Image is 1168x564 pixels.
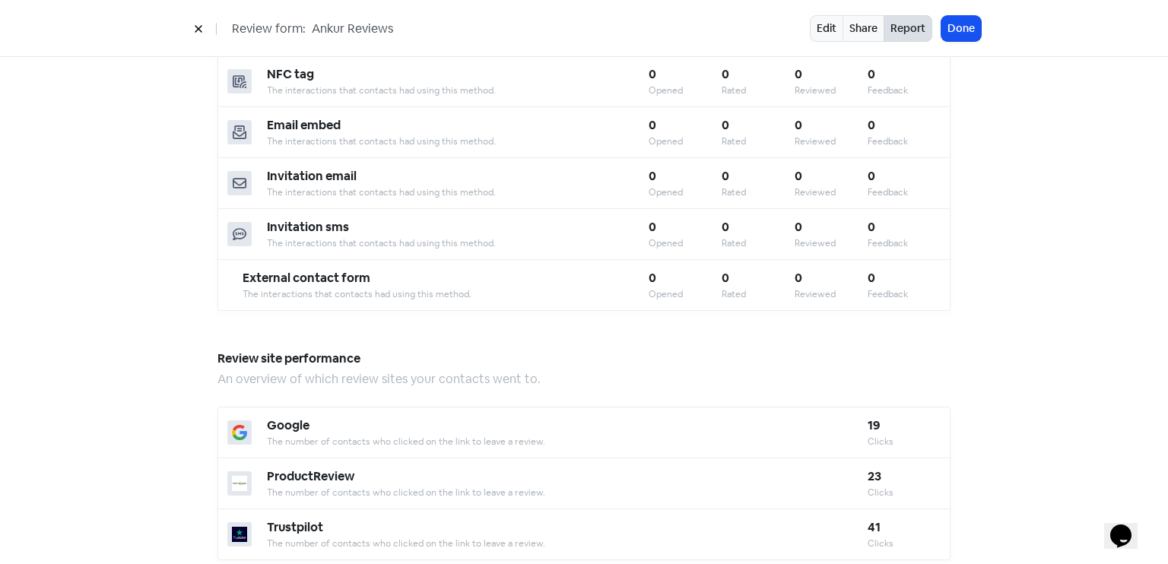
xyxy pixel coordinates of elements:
[722,135,795,148] div: Rated
[722,236,795,250] div: Rated
[649,135,722,148] div: Opened
[267,135,649,148] div: The interactions that contacts had using this method.
[795,168,802,184] b: 0
[232,20,306,38] span: Review form:
[795,236,868,250] div: Reviewed
[722,185,795,199] div: Rated
[267,417,309,433] b: Google
[649,66,656,82] b: 0
[232,527,247,542] img: trustpilot.png
[868,287,941,301] div: Feedback
[941,16,981,41] button: Done
[267,468,354,484] b: ProductReview
[868,185,941,199] div: Feedback
[722,84,795,97] div: Rated
[795,135,868,148] div: Reviewed
[722,287,795,301] div: Rated
[649,168,656,184] b: 0
[795,117,802,133] b: 0
[868,236,941,250] div: Feedback
[795,66,802,82] b: 0
[649,287,722,301] div: Opened
[868,486,941,499] div: Clicks
[722,66,729,82] b: 0
[267,435,868,448] div: The number of contacts who clicked on the link to leave a review.
[868,435,941,448] div: Clicks
[232,476,247,491] img: productreview.png
[868,519,881,535] b: 41
[267,486,868,499] div: The number of contacts who clicked on the link to leave a review.
[267,84,649,97] div: The interactions that contacts had using this method.
[868,468,881,484] b: 23
[649,185,722,199] div: Opened
[649,84,722,97] div: Opened
[232,425,247,440] img: google.png
[243,287,649,301] div: The interactions that contacts had using this method.
[868,219,875,235] b: 0
[722,219,729,235] b: 0
[868,84,941,97] div: Feedback
[884,15,932,42] button: Report
[843,15,884,42] a: Share
[722,117,729,133] b: 0
[1104,503,1153,549] iframe: chat widget
[868,66,875,82] b: 0
[868,537,941,550] div: Clicks
[795,185,868,199] div: Reviewed
[649,219,656,235] b: 0
[267,537,868,550] div: The number of contacts who clicked on the link to leave a review.
[868,417,881,433] b: 19
[795,219,802,235] b: 0
[267,168,357,184] b: Invitation email
[267,117,341,133] b: Email embed
[217,370,951,388] div: An overview of which review sites your contacts went to.
[243,270,370,286] b: External contact form
[267,219,349,235] b: Invitation sms
[217,347,951,370] h5: Review site performance
[795,270,802,286] b: 0
[722,270,729,286] b: 0
[868,168,875,184] b: 0
[795,84,868,97] div: Reviewed
[267,236,649,250] div: The interactions that contacts had using this method.
[868,117,875,133] b: 0
[267,519,323,535] b: Trustpilot
[267,185,649,199] div: The interactions that contacts had using this method.
[868,135,941,148] div: Feedback
[810,15,843,42] a: Edit
[649,236,722,250] div: Opened
[795,287,868,301] div: Reviewed
[868,270,875,286] b: 0
[649,270,656,286] b: 0
[722,168,729,184] b: 0
[267,66,314,82] b: NFC tag
[649,117,656,133] b: 0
